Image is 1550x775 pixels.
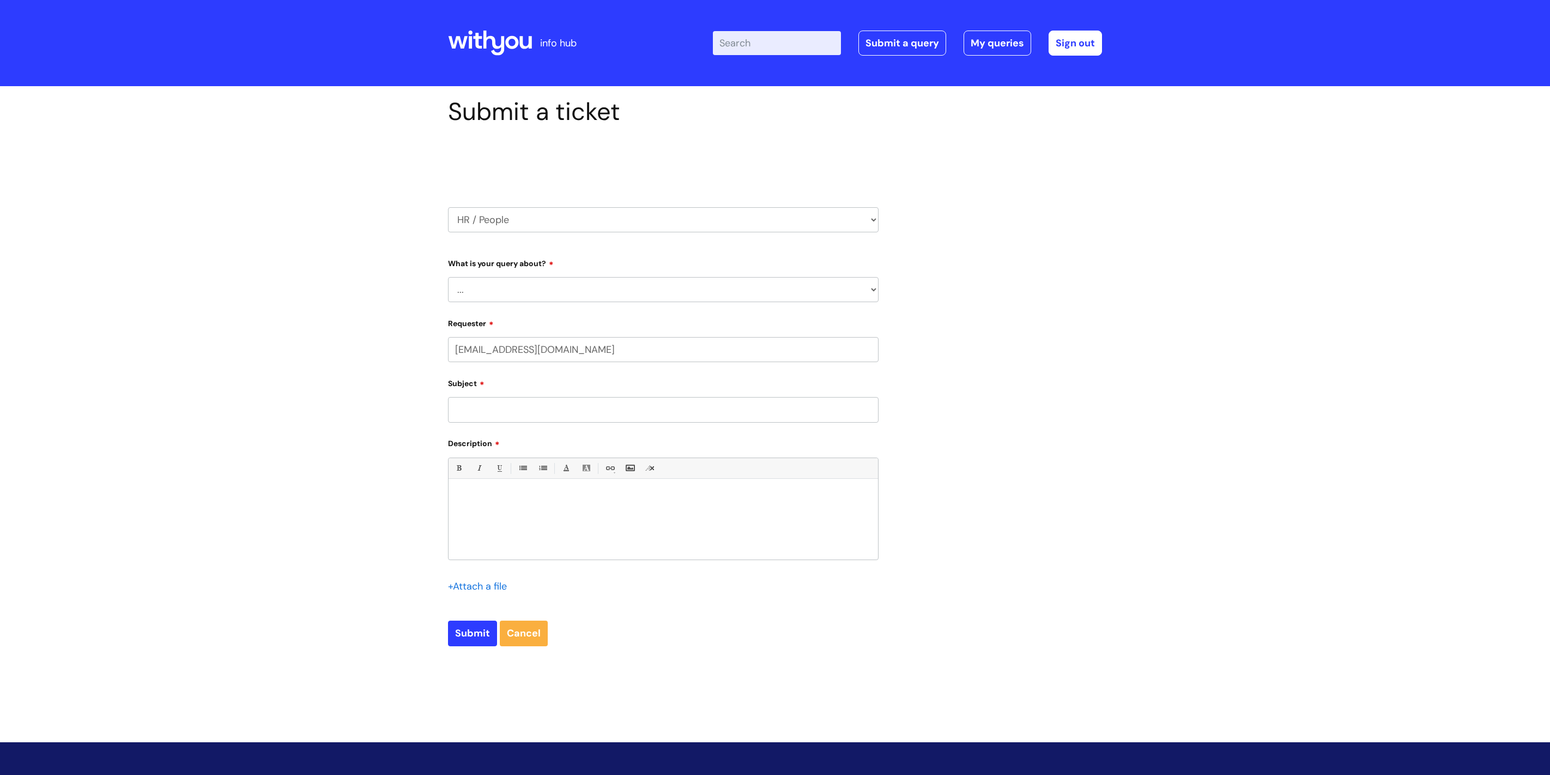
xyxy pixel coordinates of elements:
a: • Unordered List (Ctrl-Shift-7) [516,461,529,475]
label: Requester [448,315,879,328]
a: Bold (Ctrl-B) [452,461,465,475]
a: Submit a query [858,31,946,56]
a: Remove formatting (Ctrl-\) [643,461,657,475]
div: Attach a file [448,578,513,595]
label: What is your query about? [448,255,879,268]
a: Link [603,461,616,475]
h2: Select issue type [448,152,879,172]
a: Font Color [559,461,573,475]
a: Insert Image... [623,461,637,475]
a: 1. Ordered List (Ctrl-Shift-8) [536,461,549,475]
h1: Submit a ticket [448,97,879,127]
a: Italic (Ctrl-I) [472,461,486,475]
a: Cancel [500,621,548,646]
a: Underline(Ctrl-U) [492,461,506,475]
div: | - [713,31,1102,56]
a: Back Color [579,461,593,475]
p: info hub [540,34,577,52]
label: Description [448,435,879,448]
input: Email [448,337,879,362]
input: Submit [448,621,497,646]
input: Search [713,31,841,55]
a: My queries [964,31,1031,56]
label: Subject [448,375,879,388]
a: Sign out [1049,31,1102,56]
